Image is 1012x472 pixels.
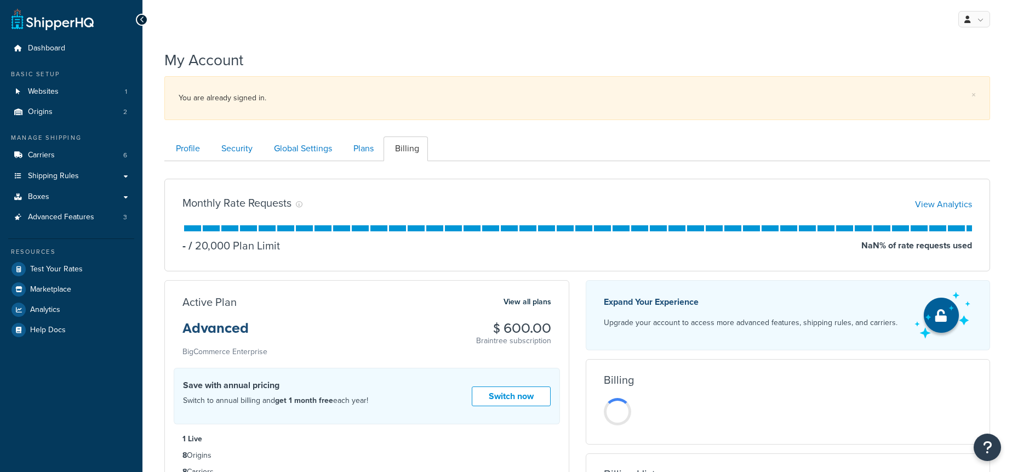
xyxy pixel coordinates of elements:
[974,434,1001,461] button: Open Resource Center
[164,49,243,71] h1: My Account
[915,198,972,211] a: View Analytics
[604,294,897,310] p: Expand Your Experience
[586,280,991,350] a: Expand Your Experience Upgrade your account to access more advanced features, shipping rules, and...
[123,107,127,117] span: 2
[275,395,333,406] strong: get 1 month free
[8,320,134,340] a: Help Docs
[183,394,368,408] p: Switch to annual billing and each year!
[182,238,186,253] p: -
[179,90,976,106] div: You are already signed in.
[28,87,59,96] span: Websites
[182,296,237,308] h3: Active Plan
[28,107,53,117] span: Origins
[8,187,134,207] a: Boxes
[8,82,134,102] li: Websites
[182,450,187,461] strong: 8
[262,137,341,161] a: Global Settings
[183,379,368,392] h4: Save with annual pricing
[8,300,134,320] a: Analytics
[28,151,55,160] span: Carriers
[182,321,267,344] h3: Advanced
[8,133,134,143] div: Manage Shipping
[30,265,83,274] span: Test Your Rates
[8,70,134,79] div: Basic Setup
[8,207,134,228] a: Advanced Features 3
[182,433,202,445] strong: 1 Live
[125,87,127,96] span: 1
[504,295,551,309] a: View all plans
[8,247,134,257] div: Resources
[8,102,134,122] a: Origins 2
[123,213,127,222] span: 3
[28,213,94,222] span: Advanced Features
[28,44,65,53] span: Dashboard
[971,90,976,99] a: ×
[8,82,134,102] a: Websites 1
[342,137,382,161] a: Plans
[182,197,291,209] h3: Monthly Rate Requests
[8,145,134,166] li: Carriers
[8,207,134,228] li: Advanced Features
[8,102,134,122] li: Origins
[8,145,134,166] a: Carriers 6
[186,238,280,253] p: 20,000 Plan Limit
[472,386,551,407] a: Switch now
[384,137,428,161] a: Billing
[182,346,267,357] small: BigCommerce Enterprise
[8,280,134,299] a: Marketplace
[8,259,134,279] a: Test Your Rates
[28,192,49,202] span: Boxes
[30,305,60,315] span: Analytics
[604,374,634,386] h3: Billing
[164,137,209,161] a: Profile
[28,172,79,181] span: Shipping Rules
[476,321,551,335] h3: $ 600.00
[30,285,71,294] span: Marketplace
[123,151,127,160] span: 6
[8,166,134,186] a: Shipping Rules
[210,137,261,161] a: Security
[8,38,134,59] a: Dashboard
[30,326,66,335] span: Help Docs
[476,335,551,346] p: Braintree subscription
[12,8,94,30] a: ShipperHQ Home
[188,237,192,254] span: /
[861,238,972,253] p: NaN % of rate requests used
[182,450,551,462] li: Origins
[604,315,897,331] p: Upgrade your account to access more advanced features, shipping rules, and carriers.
